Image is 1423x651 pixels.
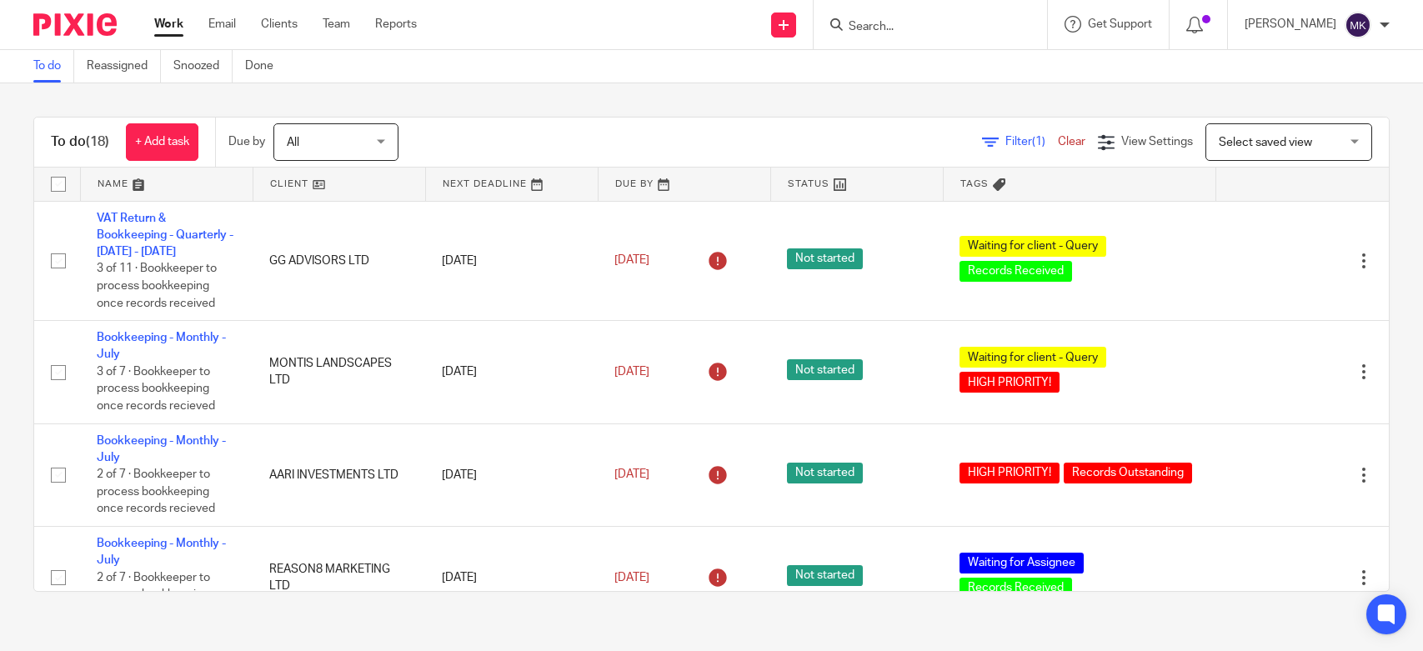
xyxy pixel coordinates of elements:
span: Waiting for client - Query [960,347,1106,368]
p: Due by [228,133,265,150]
span: Records Received [960,578,1072,598]
input: Search [847,20,997,35]
span: Tags [960,179,989,188]
span: View Settings [1121,136,1193,148]
span: (1) [1032,136,1045,148]
span: [DATE] [614,366,649,378]
span: Records Outstanding [1064,463,1192,483]
a: Clients [261,16,298,33]
span: Not started [787,248,863,269]
span: 2 of 7 · Bookkeeper to process bookkeeping once records recieved [97,468,215,514]
span: Waiting for Assignee [960,553,1084,573]
span: Records Received [960,261,1072,282]
a: VAT Return & Bookkeeping - Quarterly - [DATE] - [DATE] [97,213,233,258]
span: HIGH PRIORITY! [960,463,1060,483]
span: (18) [86,135,109,148]
span: Get Support [1088,18,1152,30]
td: [DATE] [425,423,598,526]
a: Reports [375,16,417,33]
a: Bookkeeping - Monthly - July [97,435,226,463]
span: HIGH PRIORITY! [960,372,1060,393]
a: + Add task [126,123,198,161]
a: Reassigned [87,50,161,83]
span: [DATE] [614,469,649,481]
span: [DATE] [614,572,649,583]
a: Done [245,50,286,83]
span: Filter [1005,136,1058,148]
a: Clear [1058,136,1085,148]
a: Work [154,16,183,33]
a: Snoozed [173,50,233,83]
a: Team [323,16,350,33]
img: svg%3E [1345,12,1371,38]
h1: To do [51,133,109,151]
span: 3 of 11 · Bookkeeper to process bookkeeping once records received [97,263,217,309]
span: [DATE] [614,255,649,267]
span: Select saved view [1219,137,1312,148]
a: To do [33,50,74,83]
p: [PERSON_NAME] [1245,16,1336,33]
td: MONTIS LANDSCAPES LTD [253,321,425,423]
span: Not started [787,565,863,586]
td: AARI INVESTMENTS LTD [253,423,425,526]
td: [DATE] [425,321,598,423]
a: Bookkeeping - Monthly - July [97,538,226,566]
img: Pixie [33,13,117,36]
span: 2 of 7 · Bookkeeper to process bookkeeping once records recieved [97,572,215,618]
td: REASON8 MARKETING LTD [253,526,425,628]
span: Not started [787,359,863,380]
span: Not started [787,463,863,483]
span: 3 of 7 · Bookkeeper to process bookkeeping once records recieved [97,366,215,412]
a: Bookkeeping - Monthly - July [97,332,226,360]
td: [DATE] [425,201,598,321]
a: Email [208,16,236,33]
td: [DATE] [425,526,598,628]
span: Waiting for client - Query [960,236,1106,257]
span: All [287,137,299,148]
td: GG ADVISORS LTD [253,201,425,321]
